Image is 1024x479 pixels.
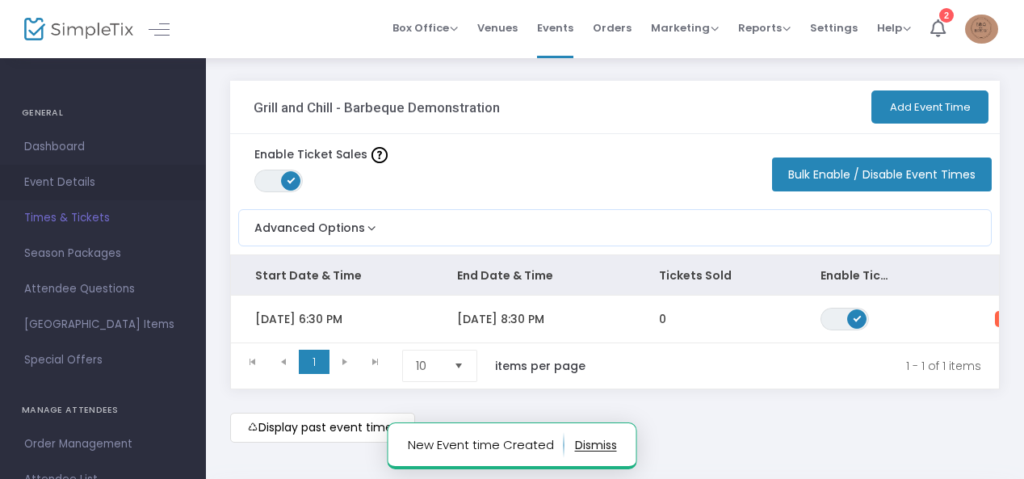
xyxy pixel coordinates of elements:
label: items per page [495,358,585,374]
span: ON [287,176,296,184]
h4: GENERAL [22,97,184,129]
th: Enable Ticket Sales [796,255,917,296]
span: Settings [810,7,858,48]
span: [GEOGRAPHIC_DATA] Items [24,314,182,335]
h4: MANAGE ATTENDEES [22,394,184,426]
img: question-mark [371,147,388,163]
span: Marketing [651,20,719,36]
span: [DATE] 6:30 PM [255,311,342,327]
button: Advanced Options [239,210,380,237]
span: 10 [416,358,441,374]
span: Attendee Questions [24,279,182,300]
span: Dashboard [24,137,182,158]
button: Select [447,351,470,381]
kendo-pager-info: 1 - 1 of 1 items [619,350,981,382]
div: Data table [231,255,999,342]
span: Venues [477,7,518,48]
span: Season Packages [24,243,182,264]
m-button: Display past event times [230,413,415,443]
button: dismiss [575,432,617,458]
span: [DATE] 8:30 PM [457,311,544,327]
button: Add Event Time [871,90,988,124]
span: Events [537,7,573,48]
span: Box Office [392,20,458,36]
span: Help [877,20,911,36]
th: End Date & Time [433,255,635,296]
span: Times & Tickets [24,208,182,229]
span: Orders [593,7,632,48]
span: Special Offers [24,350,182,371]
th: Tickets Sold [635,255,796,296]
div: 2 [939,8,954,23]
span: Order Management [24,434,182,455]
h3: Grill and Chill - Barbeque Demonstration [254,99,500,116]
span: Page 1 [299,350,329,374]
span: ON [854,313,862,321]
span: Reports [738,20,791,36]
button: Bulk Enable / Disable Event Times [772,158,992,191]
p: New Event time Created [408,432,564,458]
span: 0 [659,311,666,327]
th: Start Date & Time [231,255,433,296]
label: Enable Ticket Sales [254,146,388,163]
span: Event Details [24,172,182,193]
